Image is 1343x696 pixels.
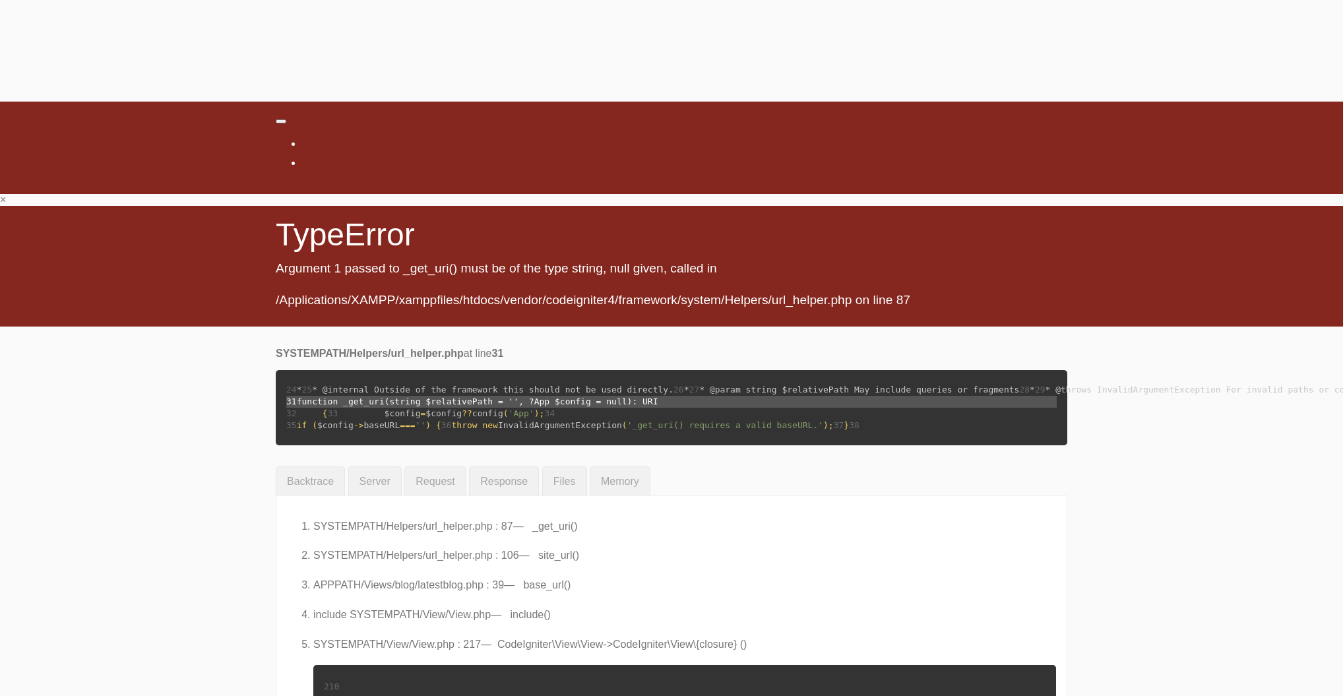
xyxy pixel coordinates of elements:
[673,385,684,395] span: 26
[313,517,1056,536] p: SYSTEMPATH/Helpers/url_helper.php : 87 — _get_uri()
[834,420,865,430] span: }
[286,408,297,418] span: 32
[385,408,421,418] span: $config
[276,348,1067,360] p: at line
[404,466,466,495] a: Request
[627,420,823,430] span: '_get_uri() requires a valid baseURL.'
[849,420,859,430] span: 38
[544,408,555,418] span: 34
[498,420,622,430] span: InvalidArgumentException
[441,420,452,430] span: 36
[301,385,312,395] span: 25
[313,635,1056,654] p: SYSTEMPATH/View/View.php : 217 — CodeIgniter\View\View->CodeIgniter\View\{closure} ()
[313,606,1056,625] p: include SYSTEMPATH/View/View.php — include()
[622,420,627,430] span: (
[313,546,1056,565] p: SYSTEMPATH/Helpers/url_helper.php : 106 — site_url()
[328,408,338,418] span: 33
[286,385,297,395] span: 24
[590,466,650,495] a: Memory
[286,396,1057,408] span: function _get_uri(string $relativePath = '', ?App $config = null): URI
[1019,385,1030,395] span: 28
[425,420,864,430] span: ) {
[416,420,426,430] span: ''
[348,466,402,495] a: Server
[286,420,317,430] span: if (
[354,420,364,430] span: ->
[286,396,297,406] span: 31
[286,420,297,430] span: 35
[462,408,472,418] span: ??
[509,408,534,418] span: 'App'
[317,420,354,430] span: $config
[421,408,426,418] span: =
[542,466,587,495] a: Files
[363,420,400,430] span: baseURL
[503,408,509,418] span: (
[492,348,504,359] b: 31
[472,408,503,418] span: config
[324,681,339,691] span: 210
[823,420,865,430] span: );
[276,253,1067,316] p: Argument 1 passed to _get_uri() must be of the type string, null given, called in /Applications/X...
[276,466,345,495] a: Backtrace
[313,576,1056,595] p: APPPATH/Views/blog/latestblog.php : 39 — base_url()
[276,348,464,359] b: SYSTEMPATH/Helpers/url_helper.php
[689,385,700,395] span: 27
[400,420,415,430] span: ===
[441,420,498,430] span: throw new
[1035,385,1046,395] span: 29
[834,420,844,430] span: 37
[276,216,1067,253] h1: TypeError
[276,119,286,123] button: Toggle navigation
[425,408,462,418] span: $config
[469,466,539,495] a: Response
